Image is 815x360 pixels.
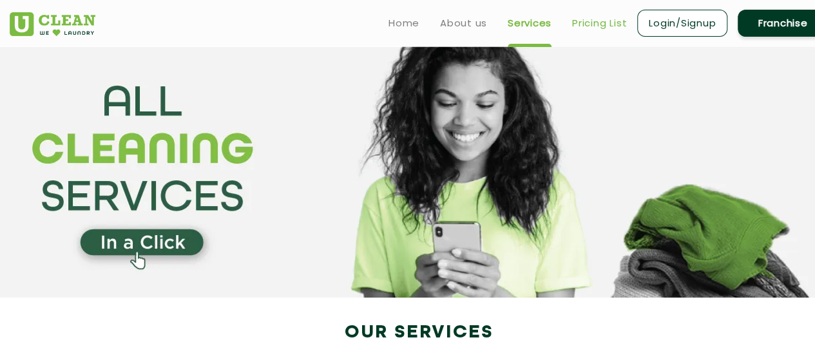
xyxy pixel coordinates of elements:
[388,15,419,31] a: Home
[637,10,727,37] a: Login/Signup
[572,15,627,31] a: Pricing List
[10,12,95,36] img: UClean Laundry and Dry Cleaning
[440,15,487,31] a: About us
[508,15,551,31] a: Services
